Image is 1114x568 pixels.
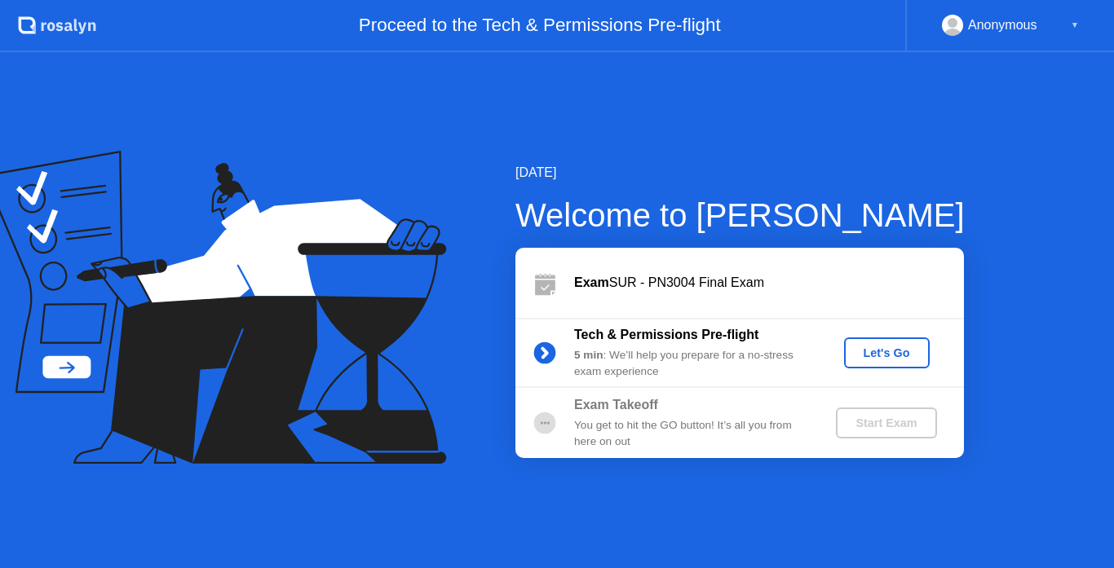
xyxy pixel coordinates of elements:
[844,337,930,368] button: Let's Go
[574,417,809,451] div: You get to hit the GO button! It’s all you from here on out
[574,275,609,289] b: Exam
[851,346,923,359] div: Let's Go
[574,273,964,293] div: SUR - PN3004 Final Exam
[574,398,658,412] b: Exam Takeoff
[574,349,603,361] b: 5 min
[515,191,965,240] div: Welcome to [PERSON_NAME]
[574,347,809,381] div: : We’ll help you prepare for a no-stress exam experience
[842,416,930,429] div: Start Exam
[1071,15,1079,36] div: ▼
[836,407,936,438] button: Start Exam
[574,328,758,341] b: Tech & Permissions Pre-flight
[515,163,965,183] div: [DATE]
[968,15,1037,36] div: Anonymous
